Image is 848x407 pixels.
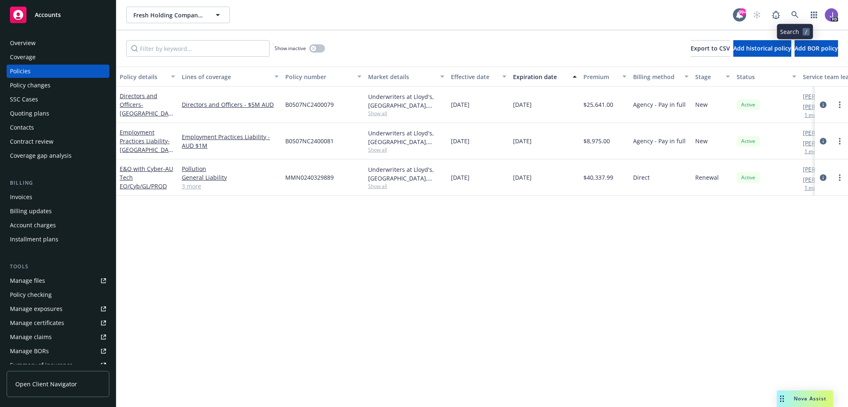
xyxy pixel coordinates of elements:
a: Employment Practices Liability [120,128,172,162]
div: Premium [583,72,617,81]
div: Overview [10,36,36,50]
button: 1 more [805,149,821,154]
a: Manage claims [7,330,109,344]
a: Contract review [7,135,109,148]
a: Account charges [7,219,109,232]
span: Renewal [695,173,719,182]
span: $25,641.00 [583,100,613,109]
a: Installment plans [7,233,109,246]
button: Policy details [116,67,178,87]
span: [DATE] [513,100,532,109]
a: Policy changes [7,79,109,92]
span: Show all [368,183,444,190]
button: Billing method [630,67,692,87]
a: Policies [7,65,109,78]
button: Status [733,67,800,87]
a: more [835,100,845,110]
div: Status [737,72,787,81]
span: MMN0240329889 [285,173,334,182]
span: $8,975.00 [583,137,610,145]
a: SSC Cases [7,93,109,106]
div: Policies [10,65,31,78]
a: Switch app [806,7,822,23]
span: - [GEOGRAPHIC_DATA] [120,101,173,126]
button: Add historical policy [733,40,791,57]
span: B0507NC2400081 [285,137,334,145]
button: Premium [580,67,630,87]
a: Invoices [7,190,109,204]
span: New [695,137,708,145]
a: Manage files [7,274,109,287]
div: Expiration date [513,72,568,81]
button: Effective date [448,67,510,87]
button: Export to CSV [691,40,730,57]
div: Manage exposures [10,302,63,315]
img: photo [825,8,838,22]
span: Accounts [35,12,61,18]
span: - [GEOGRAPHIC_DATA] [120,137,173,162]
div: Billing updates [10,205,52,218]
span: Add historical policy [733,44,791,52]
a: circleInformation [818,173,828,183]
a: Manage certificates [7,316,109,330]
span: [DATE] [513,173,532,182]
span: Agency - Pay in full [633,137,686,145]
span: B0507NC2400079 [285,100,334,109]
div: Quoting plans [10,107,49,120]
div: Manage files [10,274,45,287]
a: Billing updates [7,205,109,218]
div: Manage claims [10,330,52,344]
a: Manage BORs [7,344,109,358]
div: Policy number [285,72,352,81]
a: Start snowing [749,7,765,23]
div: Tools [7,263,109,271]
span: Fresh Holding Company Pty Ltd. [133,11,205,19]
span: Show inactive [275,45,306,52]
a: Search [787,7,803,23]
div: Account charges [10,219,56,232]
button: Lines of coverage [178,67,282,87]
button: Policy number [282,67,365,87]
a: Policy checking [7,288,109,301]
div: Billing [7,179,109,187]
div: Underwriters at Lloyd's, [GEOGRAPHIC_DATA], [PERSON_NAME] of [GEOGRAPHIC_DATA], Price Forbes & Pa... [368,92,444,110]
span: [DATE] [513,137,532,145]
div: Invoices [10,190,32,204]
span: Show all [368,146,444,153]
span: Add BOR policy [795,44,838,52]
span: Direct [633,173,650,182]
button: Nova Assist [777,390,833,407]
div: Contract review [10,135,53,148]
div: Manage certificates [10,316,64,330]
a: Pollution [182,164,279,173]
div: Billing method [633,72,679,81]
div: Installment plans [10,233,58,246]
a: Directors and Officers [120,92,172,126]
div: Drag to move [777,390,787,407]
button: 1 more [805,185,821,190]
span: Agency - Pay in full [633,100,686,109]
input: Filter by keyword... [126,40,270,57]
a: Manage exposures [7,302,109,315]
span: [DATE] [451,100,470,109]
div: Policy changes [10,79,51,92]
a: E&O with Cyber [120,165,173,190]
div: Underwriters at Lloyd's, [GEOGRAPHIC_DATA], [PERSON_NAME] of London, CFC Underwriting [368,165,444,183]
span: Active [740,101,756,108]
a: Overview [7,36,109,50]
span: Nova Assist [794,395,826,402]
div: Underwriters at Lloyd's, [GEOGRAPHIC_DATA], [PERSON_NAME] of [GEOGRAPHIC_DATA], Price Forbes & Pa... [368,129,444,146]
span: [DATE] [451,173,470,182]
div: 99+ [739,8,746,16]
div: SSC Cases [10,93,38,106]
a: Accounts [7,3,109,26]
a: Report a Bug [768,7,784,23]
div: Coverage [10,51,36,64]
span: Open Client Navigator [15,380,77,388]
a: Directors and Officers - $5M AUD [182,100,279,109]
button: 1 more [805,113,821,118]
div: Effective date [451,72,497,81]
a: more [835,173,845,183]
span: New [695,100,708,109]
span: Active [740,137,756,145]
